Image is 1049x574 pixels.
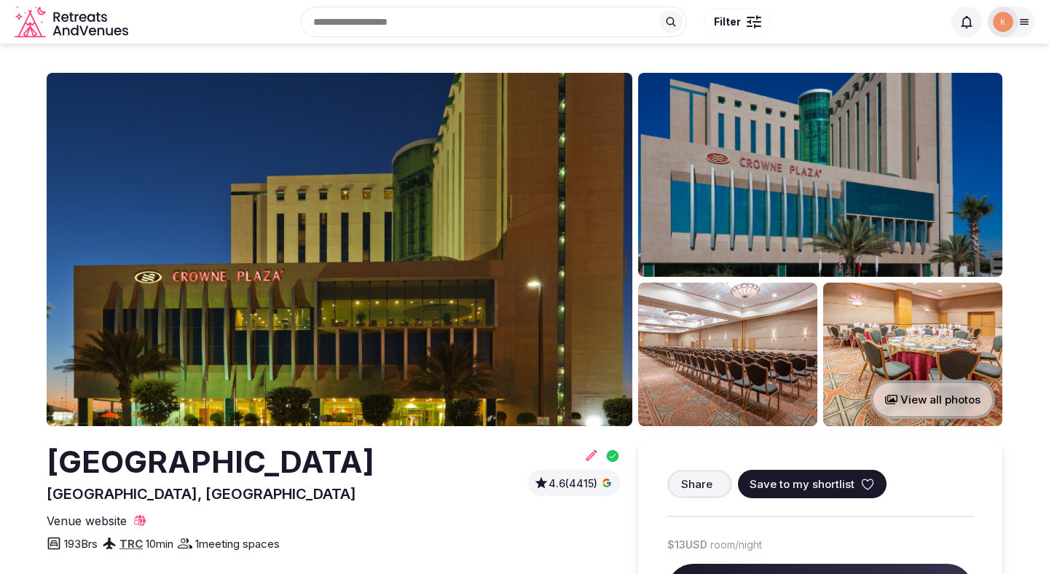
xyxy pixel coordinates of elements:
img: Venue gallery photo [638,283,817,426]
button: Share [667,470,732,498]
button: Filter [704,8,771,36]
span: 4.6 (4415) [549,476,597,491]
span: 193 Brs [64,536,98,551]
a: Venue website [47,513,147,529]
button: View all photos [871,380,995,419]
img: katsabado [993,12,1013,32]
button: Save to my shortlist [738,470,887,498]
a: 4.6(4415) [534,476,615,490]
svg: Retreats and Venues company logo [15,6,131,39]
span: Share [681,476,712,492]
span: [GEOGRAPHIC_DATA], [GEOGRAPHIC_DATA] [47,485,356,503]
span: 10 min [146,536,173,551]
img: Venue gallery photo [638,73,1002,277]
a: TRC [119,537,143,551]
span: Save to my shortlist [750,476,854,492]
span: Venue website [47,513,127,529]
h2: [GEOGRAPHIC_DATA] [47,441,374,484]
span: $13 USD [667,538,707,552]
span: 1 meeting spaces [195,536,280,551]
img: Venue gallery photo [823,283,1002,426]
img: Venue cover photo [47,73,632,426]
span: Filter [714,15,741,29]
a: Visit the homepage [15,6,131,39]
span: room/night [710,538,762,552]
